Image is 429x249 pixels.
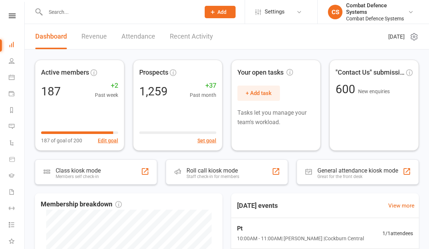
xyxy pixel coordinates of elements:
a: Calendar [9,70,25,86]
div: 1,259 [139,86,168,97]
span: 600 [336,82,358,96]
a: Dashboard [35,24,67,49]
a: Reports [9,103,25,119]
a: View more [388,201,414,210]
span: Past week [95,91,118,99]
span: Your open tasks [237,67,293,78]
span: +37 [190,80,216,91]
div: General attendance kiosk mode [317,167,398,174]
div: Class kiosk mode [56,167,101,174]
button: Add [205,6,236,18]
div: Members self check-in [56,174,101,179]
a: Revenue [81,24,107,49]
span: New enquiries [358,88,390,94]
span: Settings [265,4,285,20]
div: Great for the front desk [317,174,398,179]
a: Product Sales [9,152,25,168]
a: Recent Activity [170,24,213,49]
span: Prospects [139,67,168,78]
h3: [DATE] events [231,199,284,212]
a: People [9,54,25,70]
span: Pt [237,224,364,233]
button: Set goal [197,137,216,145]
span: Past month [190,91,216,99]
div: 187 [41,86,61,97]
span: Active members [41,67,89,78]
div: Combat Defence Systems [346,2,408,15]
span: +2 [95,80,118,91]
span: 1 / 1 attendees [382,229,413,237]
span: "Contact Us" submissions [336,67,405,78]
a: Dashboard [9,37,25,54]
button: Edit goal [98,137,118,145]
span: 10:00AM - 11:00AM | [PERSON_NAME] | Cockburn Central [237,234,364,242]
button: + Add task [237,86,280,101]
p: Tasks let you manage your team's workload. [237,108,314,127]
span: Membership breakdown [41,199,122,210]
div: Staff check-in for members [187,174,239,179]
div: Combat Defence Systems [346,15,408,22]
div: CS [328,5,342,19]
a: Attendance [121,24,155,49]
span: 187 of goal of 200 [41,137,82,145]
div: Roll call kiosk mode [187,167,239,174]
input: Search... [43,7,195,17]
a: Payments [9,86,25,103]
span: Add [217,9,226,15]
span: [DATE] [388,32,405,41]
